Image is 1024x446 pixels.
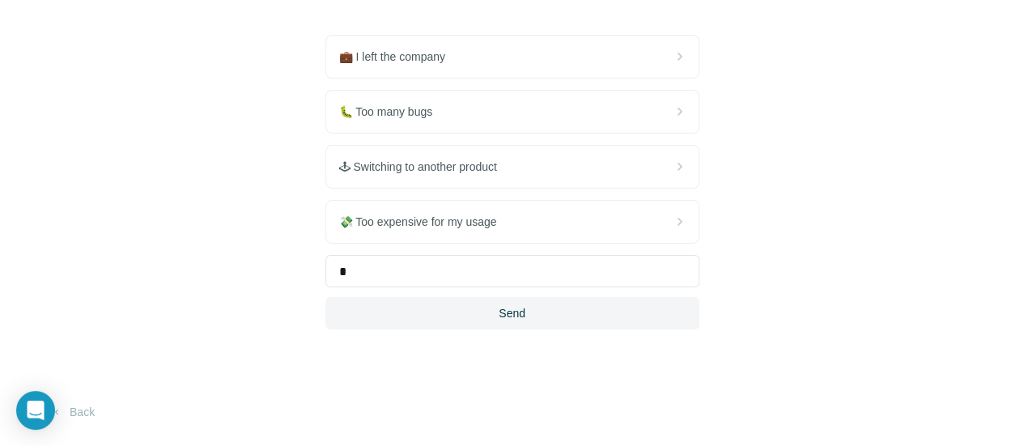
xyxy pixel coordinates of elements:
[39,397,106,427] button: Back
[16,391,55,430] div: Open Intercom Messenger
[339,104,446,120] span: 🐛 Too many bugs
[339,159,510,175] span: 🕹 Switching to another product
[339,49,458,65] span: 💼 I left the company
[499,305,525,321] span: Send
[325,297,699,329] button: Send
[339,214,510,230] span: 💸 Too expensive for my usage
